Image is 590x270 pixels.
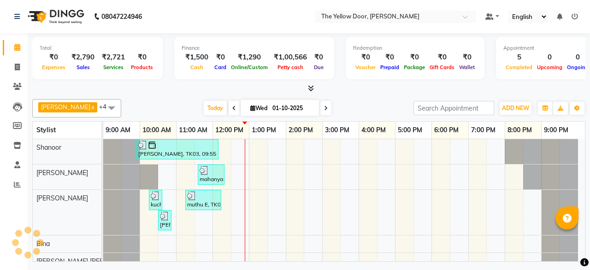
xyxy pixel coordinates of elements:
[40,44,155,52] div: Total
[353,64,378,70] span: Voucher
[323,123,352,137] a: 3:00 PM
[99,103,113,110] span: +4
[229,64,270,70] span: Online/Custom
[186,191,220,209] div: muthu E, TK04, 11:15 AM-12:15 PM, Women - Hairwash (Upto Large),Women - Straight Blowdry (w/o wash)
[427,52,457,63] div: ₹0
[270,52,311,63] div: ₹1,00,566
[182,52,212,63] div: ₹1,500
[36,143,61,152] span: Shanoor
[98,52,129,63] div: ₹2,721
[103,123,133,137] a: 9:00 AM
[36,257,142,265] span: [PERSON_NAME] [PERSON_NAME]
[500,102,531,115] button: ADD NEW
[129,64,155,70] span: Products
[270,101,316,115] input: 2025-10-01
[378,64,401,70] span: Prepaid
[229,52,270,63] div: ₹1,290
[535,52,565,63] div: 0
[503,52,535,63] div: 5
[36,240,50,248] span: Bina
[469,123,498,137] a: 7:00 PM
[312,64,326,70] span: Due
[36,169,88,177] span: [PERSON_NAME]
[199,166,224,183] div: mahanyas, TK05, 11:35 AM-12:20 PM, Men - Haircut,Men - Clean Shave
[36,194,88,202] span: [PERSON_NAME]
[378,52,401,63] div: ₹0
[505,123,534,137] a: 8:00 PM
[90,103,94,111] a: x
[457,64,477,70] span: Wallet
[275,64,306,70] span: Petty cash
[150,191,161,209] div: kuchipudi, TK01, 10:15 AM-10:30 AM, Women - Eyebrows - Threading
[182,44,327,52] div: Finance
[74,64,92,70] span: Sales
[535,64,565,70] span: Upcoming
[41,103,90,111] span: [PERSON_NAME]
[177,123,210,137] a: 11:00 AM
[542,123,571,137] a: 9:00 PM
[159,211,171,229] div: [PERSON_NAME], TK02, 10:30 AM-10:45 AM, Women - Eyebrows - Threading
[413,101,494,115] input: Search Appointment
[503,64,535,70] span: Completed
[502,105,529,112] span: ADD NEW
[551,233,581,261] iframe: chat widget
[101,4,142,29] b: 08047224946
[249,123,278,137] a: 1:00 PM
[286,123,315,137] a: 2:00 PM
[24,4,87,29] img: logo
[101,64,126,70] span: Services
[311,52,327,63] div: ₹0
[432,123,461,137] a: 6:00 PM
[129,52,155,63] div: ₹0
[401,64,427,70] span: Package
[204,101,227,115] span: Today
[188,64,206,70] span: Cash
[401,52,427,63] div: ₹0
[140,123,173,137] a: 10:00 AM
[40,64,68,70] span: Expenses
[36,126,56,134] span: Stylist
[457,52,477,63] div: ₹0
[359,123,388,137] a: 4:00 PM
[40,52,68,63] div: ₹0
[353,52,378,63] div: ₹0
[213,123,246,137] a: 12:00 PM
[137,141,218,158] div: [PERSON_NAME], TK03, 09:55 AM-12:10 PM, Men - Haircut,Men - Clean Shave,Men - Root Touchup - With...
[68,52,98,63] div: ₹2,790
[353,44,477,52] div: Redemption
[427,64,457,70] span: Gift Cards
[248,105,270,112] span: Wed
[212,64,229,70] span: Card
[212,52,229,63] div: ₹0
[395,123,425,137] a: 5:00 PM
